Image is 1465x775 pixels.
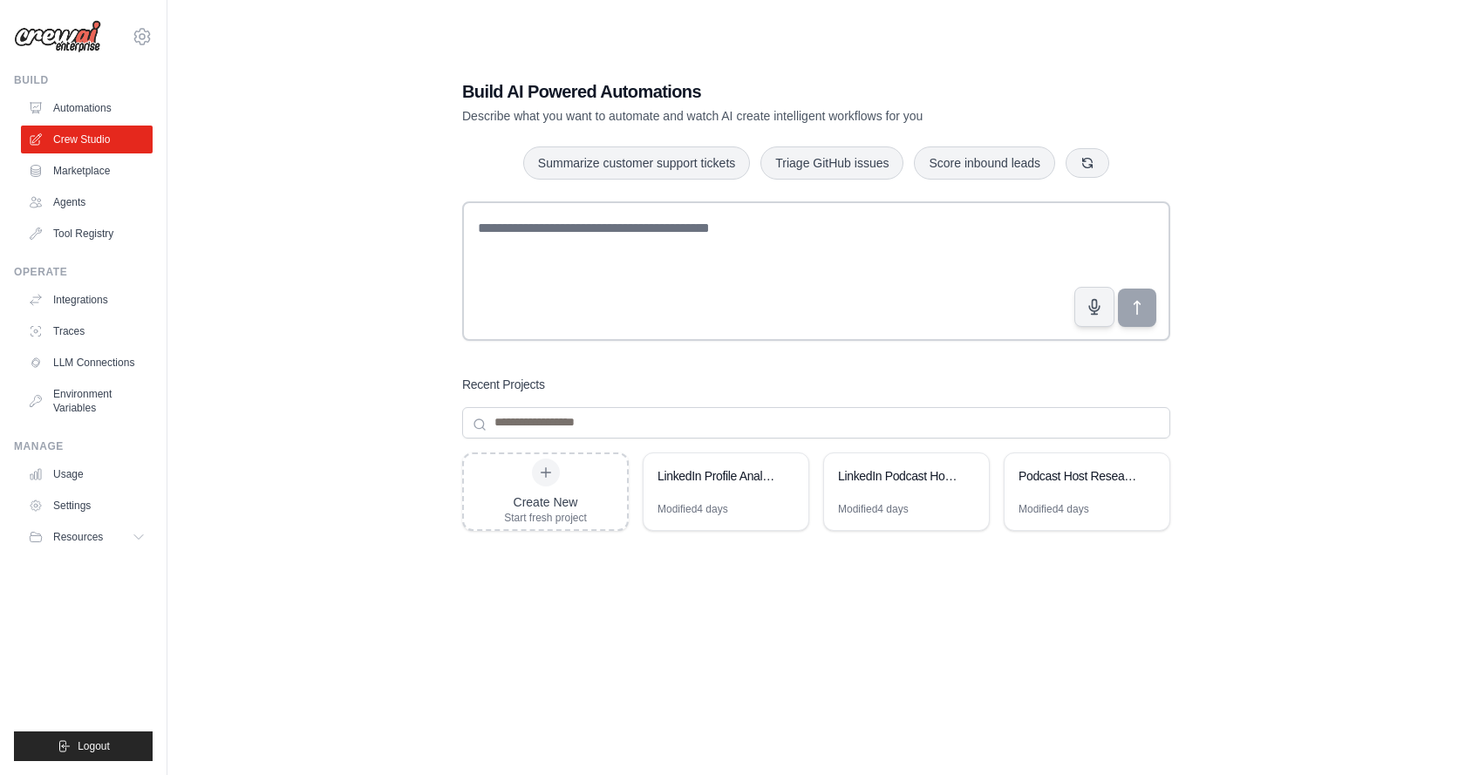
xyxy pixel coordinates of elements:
h1: Build AI Powered Automations [462,79,1048,104]
a: Marketplace [21,157,153,185]
h3: Recent Projects [462,376,545,393]
a: Traces [21,317,153,345]
div: Modified 4 days [658,502,728,516]
a: Settings [21,492,153,520]
span: Logout [78,739,110,753]
span: Resources [53,530,103,544]
div: Build [14,73,153,87]
a: Usage [21,460,153,488]
div: Modified 4 days [838,502,909,516]
button: Get new suggestions [1066,148,1109,178]
div: Start fresh project [504,511,587,525]
div: Modified 4 days [1019,502,1089,516]
p: Describe what you want to automate and watch AI create intelligent workflows for you [462,107,1048,125]
button: Resources [21,523,153,551]
div: Operate [14,265,153,279]
button: Logout [14,731,153,761]
div: LinkedIn Podcast Host Research & Guest Preparation [838,467,957,485]
a: Tool Registry [21,220,153,248]
a: Agents [21,188,153,216]
a: Environment Variables [21,380,153,422]
a: Crew Studio [21,126,153,153]
button: Summarize customer support tickets [523,146,750,180]
img: Logo [14,20,101,53]
button: Triage GitHub issues [760,146,903,180]
div: LinkedIn Profile Analytics [658,467,777,485]
button: Click to speak your automation idea [1074,287,1114,327]
div: Create New [504,493,587,511]
a: Automations [21,94,153,122]
button: Score inbound leads [914,146,1055,180]
div: Podcast Host Research Automation [1019,467,1138,485]
a: LLM Connections [21,349,153,377]
a: Integrations [21,286,153,314]
div: Manage [14,439,153,453]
